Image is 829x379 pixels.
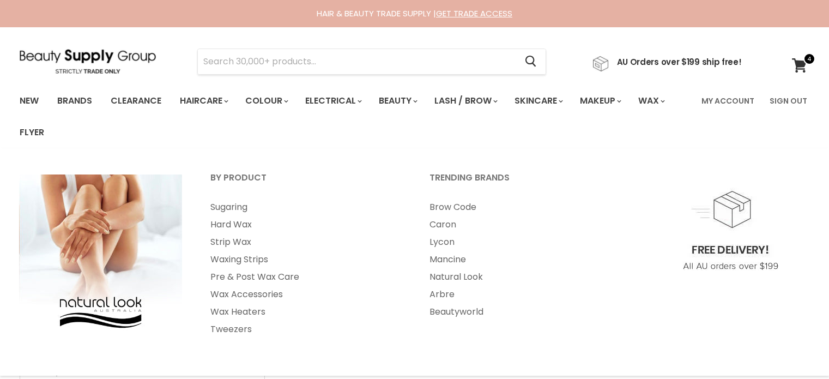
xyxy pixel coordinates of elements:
[426,89,504,112] a: Lash / Brow
[197,49,546,75] form: Product
[630,89,671,112] a: Wax
[695,89,761,112] a: My Account
[371,89,424,112] a: Beauty
[172,89,235,112] a: Haircare
[197,198,414,216] a: Sugaring
[11,121,52,144] a: Flyer
[197,286,414,303] a: Wax Accessories
[416,169,633,196] a: Trending Brands
[517,49,546,74] button: Search
[416,303,633,321] a: Beautyworld
[198,49,517,74] input: Search
[416,216,633,233] a: Caron
[197,251,414,268] a: Waxing Strips
[506,89,570,112] a: Skincare
[102,89,170,112] a: Clearance
[11,85,695,148] ul: Main menu
[416,268,633,286] a: Natural Look
[436,8,512,19] a: GET TRADE ACCESS
[197,169,414,196] a: By Product
[11,89,47,112] a: New
[49,89,100,112] a: Brands
[237,89,295,112] a: Colour
[416,251,633,268] a: Mancine
[197,303,414,321] a: Wax Heaters
[197,216,414,233] a: Hard Wax
[416,198,633,321] ul: Main menu
[416,286,633,303] a: Arbre
[416,233,633,251] a: Lycon
[6,85,824,148] nav: Main
[763,89,814,112] a: Sign Out
[197,268,414,286] a: Pre & Post Wax Care
[572,89,628,112] a: Makeup
[197,198,414,338] ul: Main menu
[197,233,414,251] a: Strip Wax
[416,198,633,216] a: Brow Code
[197,321,414,338] a: Tweezers
[6,8,824,19] div: HAIR & BEAUTY TRADE SUPPLY |
[297,89,368,112] a: Electrical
